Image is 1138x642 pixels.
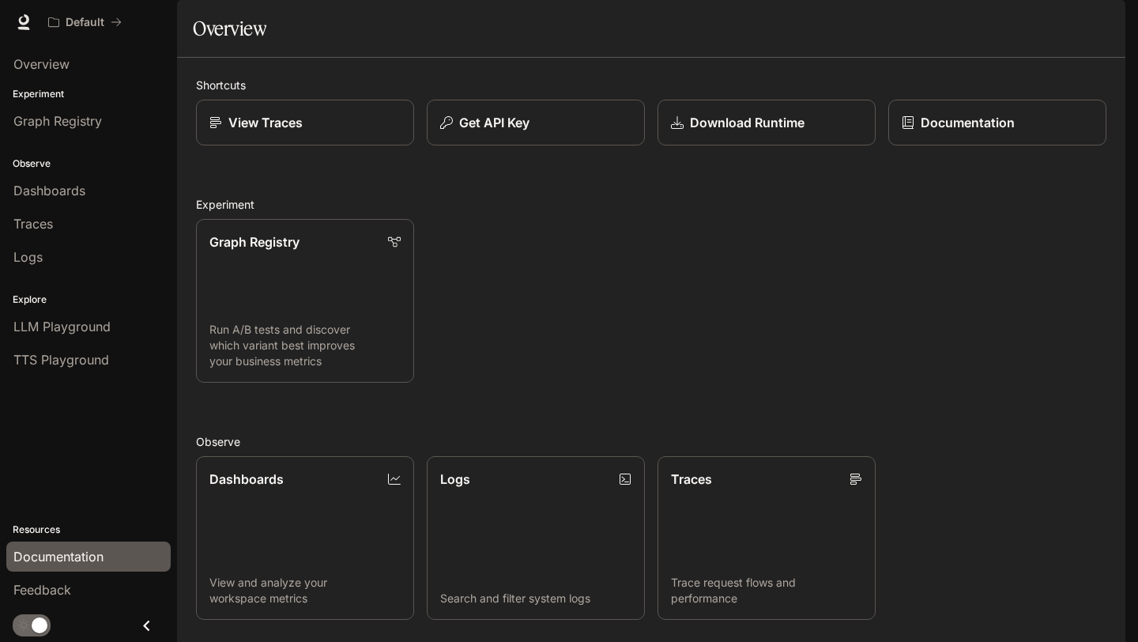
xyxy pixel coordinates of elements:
a: Graph RegistryRun A/B tests and discover which variant best improves your business metrics [196,219,414,383]
a: Documentation [888,100,1106,145]
p: View Traces [228,113,303,132]
a: View Traces [196,100,414,145]
h1: Overview [193,13,266,44]
a: Download Runtime [658,100,876,145]
button: All workspaces [41,6,129,38]
p: Traces [671,470,712,489]
p: Run A/B tests and discover which variant best improves your business metrics [209,322,401,369]
p: Logs [440,470,470,489]
button: Get API Key [427,100,645,145]
p: Trace request flows and performance [671,575,862,606]
p: Graph Registry [209,232,300,251]
p: Default [66,16,104,29]
a: DashboardsView and analyze your workspace metrics [196,456,414,620]
a: LogsSearch and filter system logs [427,456,645,620]
a: TracesTrace request flows and performance [658,456,876,620]
p: Download Runtime [690,113,805,132]
p: Documentation [921,113,1015,132]
p: Search and filter system logs [440,591,631,606]
p: Get API Key [459,113,529,132]
h2: Observe [196,433,1106,450]
h2: Shortcuts [196,77,1106,93]
p: Dashboards [209,470,284,489]
p: View and analyze your workspace metrics [209,575,401,606]
h2: Experiment [196,196,1106,213]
